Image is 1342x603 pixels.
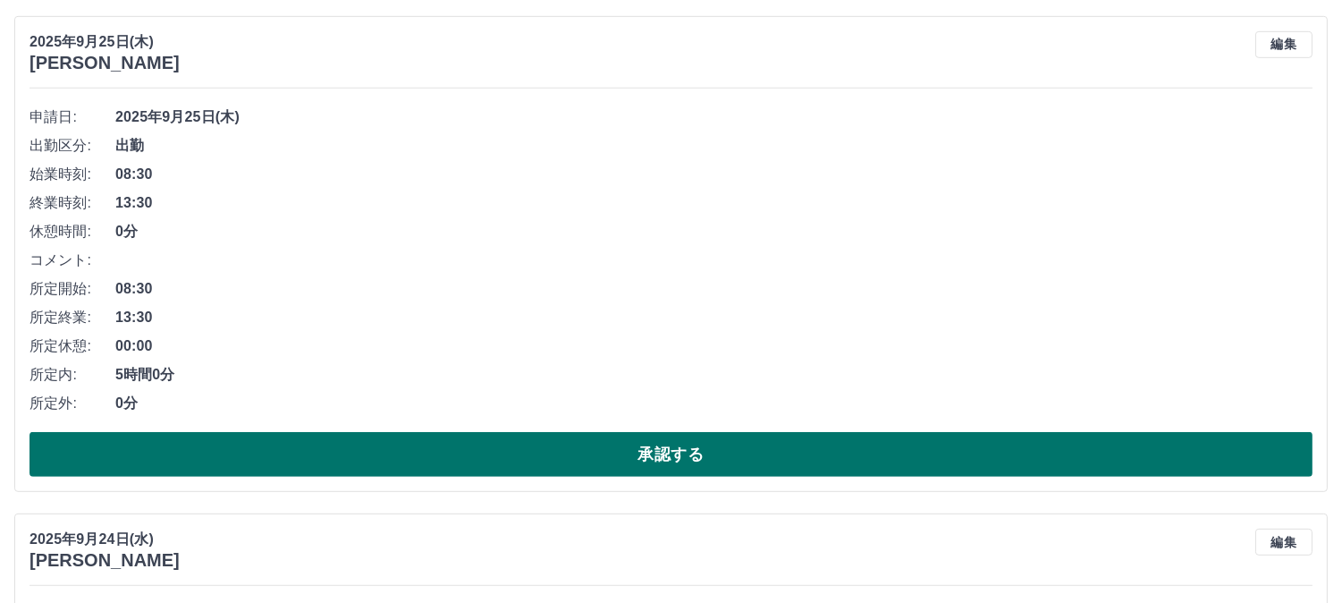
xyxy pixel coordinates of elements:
[30,432,1312,477] button: 承認する
[30,364,115,386] span: 所定内:
[115,164,1312,185] span: 08:30
[30,393,115,414] span: 所定外:
[30,135,115,157] span: 出勤区分:
[115,221,1312,242] span: 0分
[1255,31,1312,58] button: 編集
[115,335,1312,357] span: 00:00
[115,192,1312,214] span: 13:30
[30,53,180,73] h3: [PERSON_NAME]
[30,106,115,128] span: 申請日:
[30,335,115,357] span: 所定休憩:
[1255,529,1312,556] button: 編集
[115,106,1312,128] span: 2025年9月25日(木)
[115,135,1312,157] span: 出勤
[115,364,1312,386] span: 5時間0分
[30,250,115,271] span: コメント:
[30,192,115,214] span: 終業時刻:
[115,393,1312,414] span: 0分
[30,529,180,550] p: 2025年9月24日(水)
[115,278,1312,300] span: 08:30
[30,31,180,53] p: 2025年9月25日(木)
[30,278,115,300] span: 所定開始:
[30,164,115,185] span: 始業時刻:
[30,221,115,242] span: 休憩時間:
[30,307,115,328] span: 所定終業:
[115,307,1312,328] span: 13:30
